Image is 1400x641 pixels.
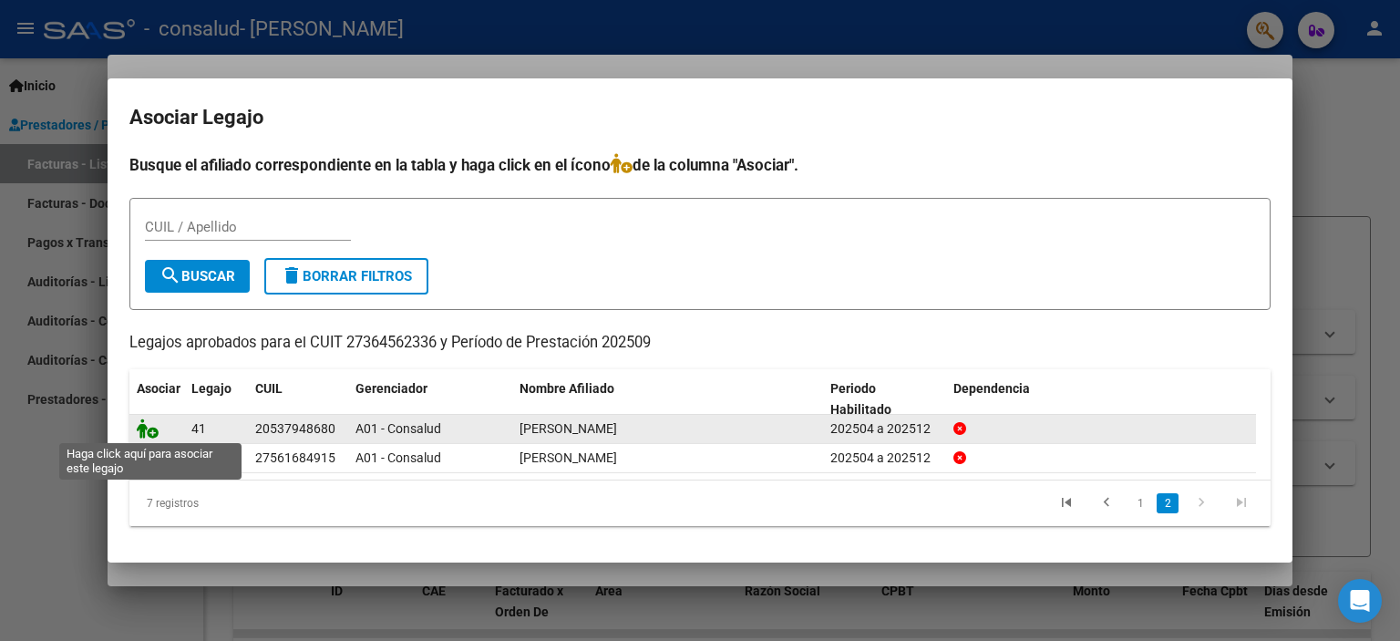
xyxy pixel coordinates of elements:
[1089,493,1124,513] a: go to previous page
[191,421,206,436] span: 41
[1154,488,1181,519] li: page 2
[129,100,1271,135] h2: Asociar Legajo
[512,369,823,429] datatable-header-cell: Nombre Afiliado
[129,369,184,429] datatable-header-cell: Asociar
[520,421,617,436] span: RODAS LEANDRO ADRIAN
[830,419,939,439] div: 202504 a 202512
[953,381,1030,396] span: Dependencia
[355,450,441,465] span: A01 - Consalud
[160,264,181,286] mat-icon: search
[1338,579,1382,623] div: Open Intercom Messenger
[823,369,946,429] datatable-header-cell: Periodo Habilitado
[520,450,617,465] span: PUCHETA KIARA JAZMIN
[264,258,428,295] button: Borrar Filtros
[255,381,283,396] span: CUIL
[129,332,1271,355] p: Legajos aprobados para el CUIT 27364562336 y Período de Prestación 202509
[145,260,250,293] button: Buscar
[137,381,180,396] span: Asociar
[1224,493,1259,513] a: go to last page
[160,268,235,284] span: Buscar
[281,264,303,286] mat-icon: delete
[281,268,412,284] span: Borrar Filtros
[830,381,891,417] span: Periodo Habilitado
[184,369,248,429] datatable-header-cell: Legajo
[129,153,1271,177] h4: Busque el afiliado correspondiente en la tabla y haga click en el ícono de la columna "Asociar".
[1049,493,1084,513] a: go to first page
[1157,493,1179,513] a: 2
[255,419,335,439] div: 20537948680
[520,381,614,396] span: Nombre Afiliado
[946,369,1257,429] datatable-header-cell: Dependencia
[355,381,427,396] span: Gerenciador
[1184,493,1219,513] a: go to next page
[248,369,348,429] datatable-header-cell: CUIL
[255,448,335,469] div: 27561684915
[191,450,206,465] span: 36
[1127,488,1154,519] li: page 1
[348,369,512,429] datatable-header-cell: Gerenciador
[355,421,441,436] span: A01 - Consalud
[129,481,355,526] div: 7 registros
[830,448,939,469] div: 202504 a 202512
[1129,493,1151,513] a: 1
[191,381,232,396] span: Legajo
